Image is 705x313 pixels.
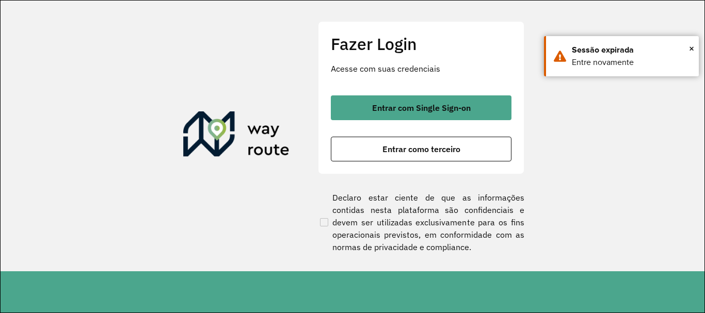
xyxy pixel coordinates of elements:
span: Entrar como terceiro [382,145,460,153]
div: Entre novamente [572,56,691,69]
h2: Fazer Login [331,34,511,54]
button: button [331,95,511,120]
p: Acesse com suas credenciais [331,62,511,75]
button: Close [689,41,694,56]
span: × [689,41,694,56]
span: Entrar com Single Sign-on [372,104,471,112]
div: Sessão expirada [572,44,691,56]
button: button [331,137,511,161]
label: Declaro estar ciente de que as informações contidas nesta plataforma são confidenciais e devem se... [318,191,524,253]
img: Roteirizador AmbevTech [183,111,290,161]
